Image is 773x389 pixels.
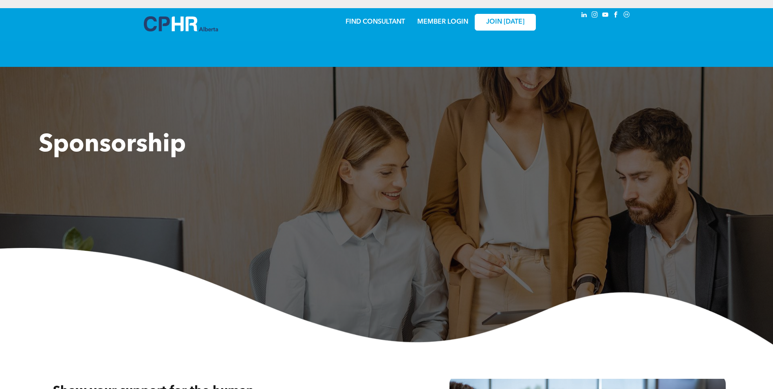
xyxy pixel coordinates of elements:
a: MEMBER LOGIN [417,19,468,25]
span: JOIN [DATE] [486,18,524,26]
a: FIND CONSULTANT [346,19,405,25]
a: JOIN [DATE] [475,14,536,31]
a: instagram [590,10,599,21]
a: Social network [622,10,631,21]
span: Sponsorship [39,133,186,157]
img: A blue and white logo for cp alberta [144,16,218,31]
a: youtube [601,10,610,21]
a: linkedin [580,10,589,21]
a: facebook [612,10,621,21]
